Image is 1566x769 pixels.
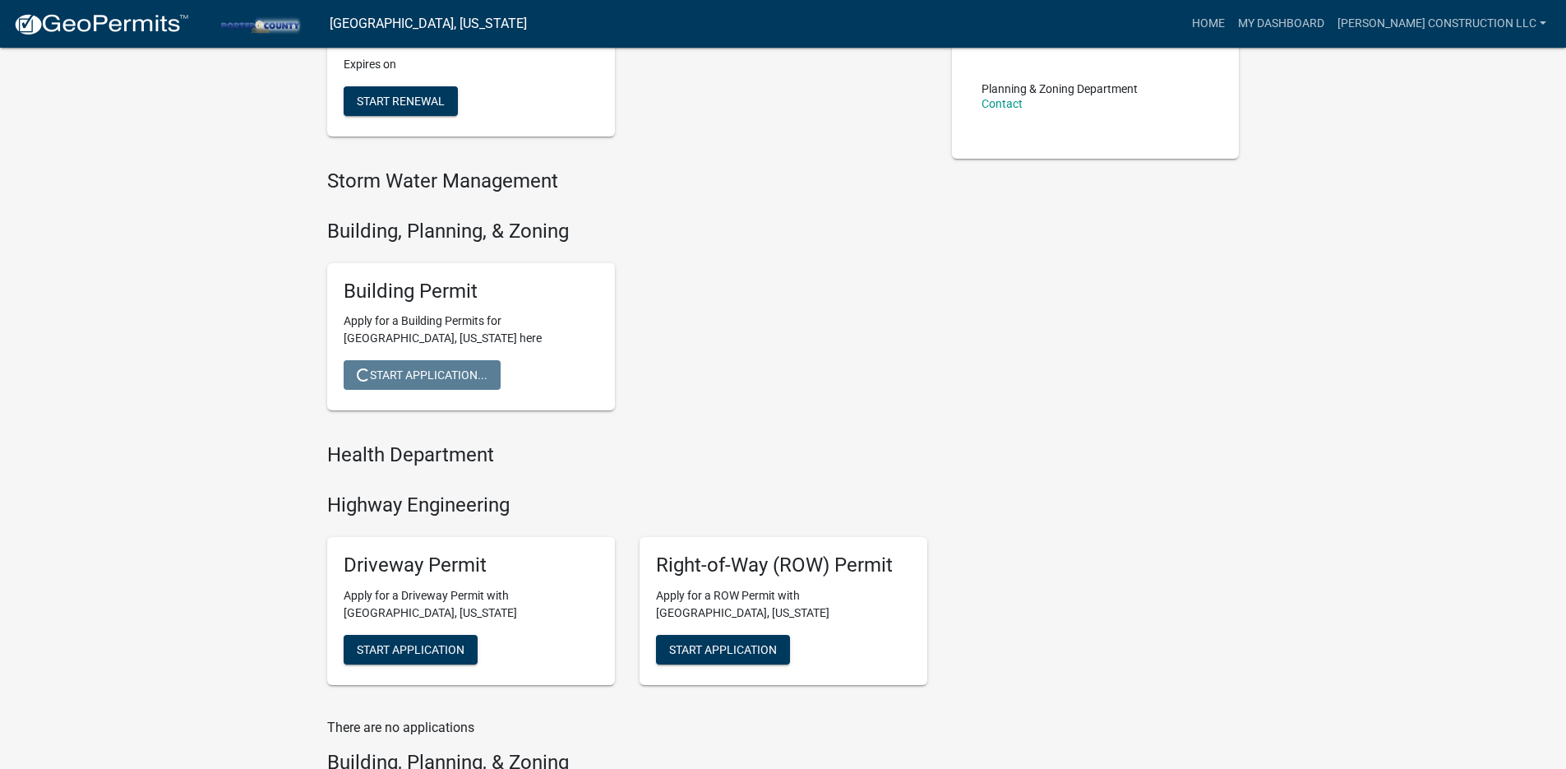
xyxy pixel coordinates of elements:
[327,220,927,243] h4: Building, Planning, & Zoning
[344,360,501,390] button: Start Application...
[656,554,911,577] h5: Right-of-Way (ROW) Permit
[344,56,598,73] p: Expires on
[1231,8,1331,39] a: My Dashboard
[656,635,790,665] button: Start Application
[1331,8,1553,39] a: [PERSON_NAME] Construction LLC
[357,368,487,382] span: Start Application...
[327,443,927,467] h4: Health Department
[344,280,598,303] h5: Building Permit
[327,718,927,738] p: There are no applications
[344,635,478,665] button: Start Application
[327,169,927,193] h4: Storm Water Management
[656,587,911,622] p: Apply for a ROW Permit with [GEOGRAPHIC_DATA], [US_STATE]
[1185,8,1231,39] a: Home
[344,86,458,116] button: Start Renewal
[344,554,598,577] h5: Driveway Permit
[982,97,1023,110] a: Contact
[357,95,445,108] span: Start Renewal
[344,313,598,347] p: Apply for a Building Permits for [GEOGRAPHIC_DATA], [US_STATE] here
[202,12,316,35] img: Porter County, Indiana
[669,642,777,656] span: Start Application
[344,587,598,622] p: Apply for a Driveway Permit with [GEOGRAPHIC_DATA], [US_STATE]
[357,642,464,656] span: Start Application
[330,10,527,38] a: [GEOGRAPHIC_DATA], [US_STATE]
[327,493,927,517] h4: Highway Engineering
[982,83,1138,95] p: Planning & Zoning Department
